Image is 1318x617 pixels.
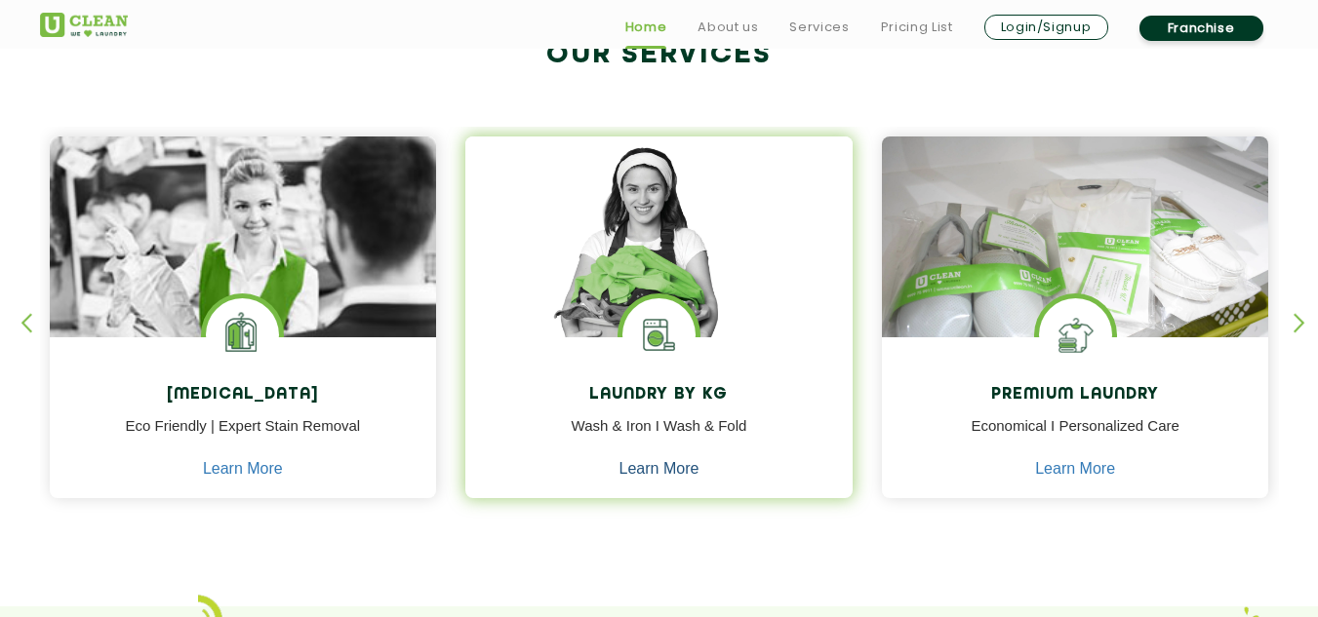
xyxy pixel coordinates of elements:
h4: [MEDICAL_DATA] [64,386,422,405]
img: Drycleaners near me [50,136,437,447]
img: a girl with laundry basket [465,136,853,394]
img: Shoes Cleaning [1039,298,1112,371]
p: Eco Friendly | Expert Stain Removal [64,415,422,459]
a: Learn More [619,460,699,478]
a: Learn More [1035,460,1115,478]
a: Services [789,16,849,39]
p: Economical I Personalized Care [897,415,1255,459]
img: laundry washing machine [622,298,696,371]
img: Laundry Services near me [206,298,279,371]
h4: Premium Laundry [897,386,1255,405]
a: About us [698,16,758,39]
p: Wash & Iron I Wash & Fold [480,415,838,459]
a: Franchise [1139,16,1263,41]
a: Home [625,16,667,39]
h2: Our Services [40,39,1279,71]
img: UClean Laundry and Dry Cleaning [40,13,128,37]
a: Login/Signup [984,15,1108,40]
img: laundry done shoes and clothes [882,136,1269,394]
a: Pricing List [881,16,953,39]
a: Learn More [203,460,283,478]
h4: Laundry by Kg [480,386,838,405]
